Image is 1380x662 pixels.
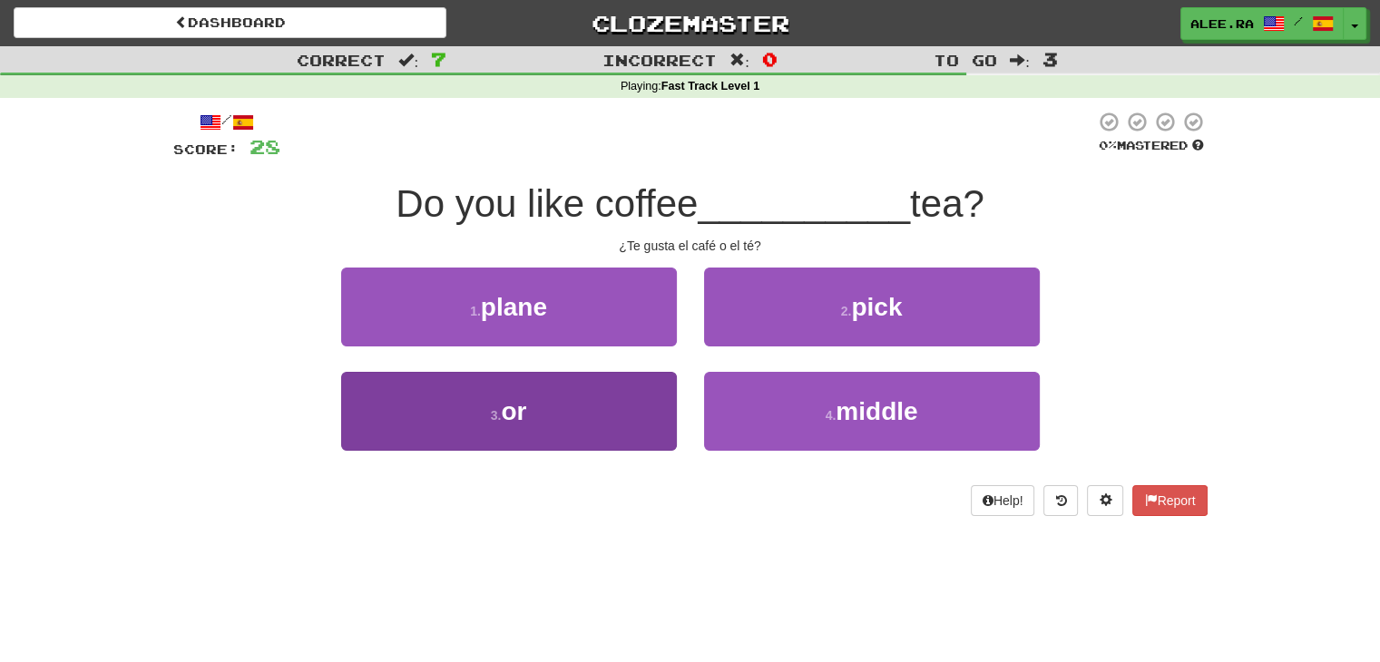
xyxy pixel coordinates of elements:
span: alee.RA [1190,15,1254,32]
button: Round history (alt+y) [1043,485,1078,516]
span: To go [934,51,997,69]
small: 1 . [470,304,481,318]
span: plane [481,293,547,321]
button: Report [1132,485,1207,516]
span: : [398,53,418,68]
span: : [1010,53,1030,68]
button: 4.middle [704,372,1040,451]
span: __________ [698,182,910,225]
button: Help! [971,485,1035,516]
button: 2.pick [704,268,1040,346]
span: tea? [910,182,984,225]
div: ¿Te gusta el café o el té? [173,237,1208,255]
span: / [1294,15,1303,27]
small: 2 . [841,304,852,318]
span: Do you like coffee [396,182,698,225]
a: alee.RA / [1180,7,1344,40]
div: Mastered [1095,138,1208,154]
span: Incorrect [602,51,717,69]
span: Score: [173,141,239,157]
div: / [173,111,280,133]
small: 3 . [491,408,502,423]
span: 0 [762,48,778,70]
a: Dashboard [14,7,446,38]
strong: Fast Track Level 1 [661,80,760,92]
span: or [501,397,526,425]
a: Clozemaster [474,7,906,39]
small: 4 . [826,408,837,423]
span: middle [836,397,917,425]
span: : [729,53,749,68]
span: 0 % [1099,138,1117,152]
span: Correct [297,51,386,69]
span: 3 [1042,48,1058,70]
span: pick [851,293,902,321]
span: 7 [431,48,446,70]
span: 28 [250,135,280,158]
button: 1.plane [341,268,677,346]
button: 3.or [341,372,677,451]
